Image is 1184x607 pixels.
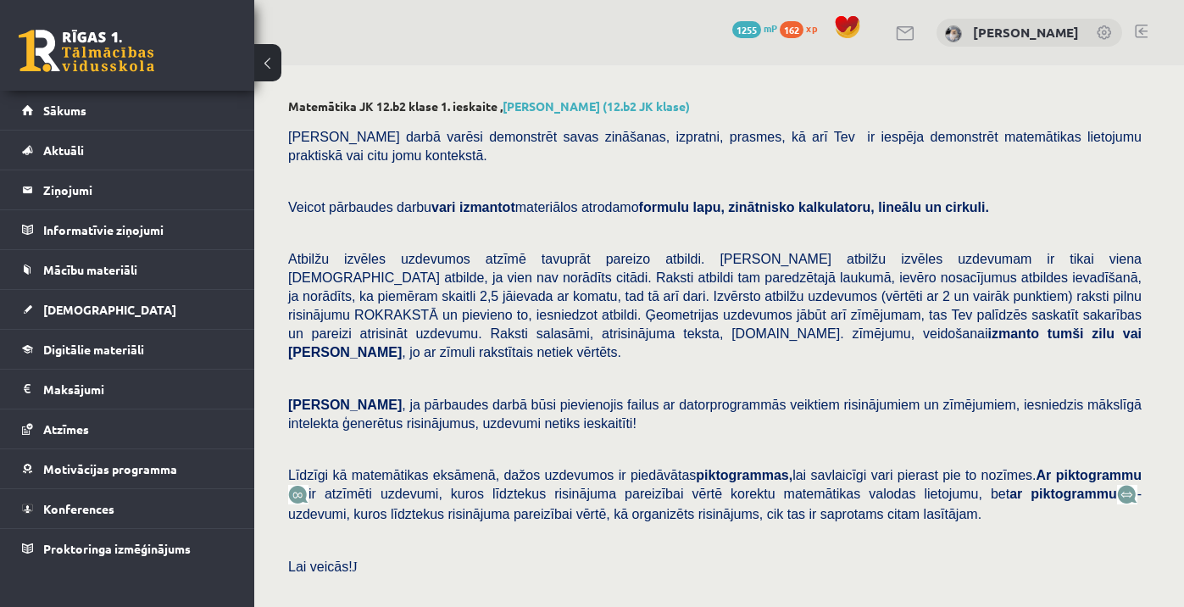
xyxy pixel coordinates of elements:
span: Atbilžu izvēles uzdevumos atzīmē tavuprāt pareizo atbildi. [PERSON_NAME] atbilžu izvēles uzdevuma... [288,252,1142,359]
a: Aktuāli [22,131,233,170]
a: Proktoringa izmēģinājums [22,529,233,568]
a: Atzīmes [22,409,233,448]
a: [PERSON_NAME] (12.b2 JK klase) [503,98,690,114]
legend: Maksājumi [43,370,233,409]
a: Konferences [22,489,233,528]
a: Maksājumi [22,370,233,409]
a: Motivācijas programma [22,449,233,488]
a: [DEMOGRAPHIC_DATA] [22,290,233,329]
b: Ar piktogrammu [1037,468,1142,482]
img: Emīlija Kajaka [945,25,962,42]
a: Sākums [22,91,233,130]
span: Konferences [43,501,114,516]
span: J [353,560,358,574]
a: 1255 mP [732,21,777,35]
span: Aktuāli [43,142,84,158]
span: , ja pārbaudes darbā būsi pievienojis failus ar datorprogrammās veiktiem risinājumiem un zīmējumi... [288,398,1142,431]
a: [PERSON_NAME] [973,24,1079,41]
a: Informatīvie ziņojumi [22,210,233,249]
span: Motivācijas programma [43,461,177,476]
img: wKvN42sLe3LLwAAAABJRU5ErkJggg== [1117,485,1137,504]
b: ar piktogrammu [1009,487,1117,501]
span: Atzīmes [43,421,89,437]
span: 162 [780,21,803,38]
span: Proktoringa izmēģinājums [43,541,191,556]
span: ir atzīmēti uzdevumi, kuros līdztekus risinājuma pareizībai vērtē korektu matemātikas valodas lie... [309,487,1117,501]
span: 1255 [732,21,761,38]
span: Mācību materiāli [43,262,137,277]
b: vari izmantot [431,200,515,214]
span: xp [806,21,817,35]
b: izmanto [988,326,1039,341]
span: Sākums [43,103,86,118]
a: Mācību materiāli [22,250,233,289]
span: Līdzīgi kā matemātikas eksāmenā, dažos uzdevumos ir piedāvātas lai savlaicīgi vari pierast pie to... [288,468,1142,482]
span: Lai veicās! [288,560,353,574]
a: Digitālie materiāli [22,330,233,369]
b: formulu lapu, zinātnisko kalkulatoru, lineālu un cirkuli. [639,200,989,214]
span: mP [764,21,777,35]
legend: Ziņojumi [43,170,233,209]
a: 162 xp [780,21,825,35]
span: Digitālie materiāli [43,342,144,357]
span: Veicot pārbaudes darbu materiālos atrodamo [288,200,989,214]
span: [DEMOGRAPHIC_DATA] [43,302,176,317]
a: Ziņojumi [22,170,233,209]
h2: Matemātika JK 12.b2 klase 1. ieskaite , [288,99,1150,114]
b: piktogrammas, [696,468,792,482]
a: Rīgas 1. Tālmācības vidusskola [19,30,154,72]
legend: Informatīvie ziņojumi [43,210,233,249]
span: [PERSON_NAME] darbā varēsi demonstrēt savas zināšanas, izpratni, prasmes, kā arī Tev ir iespēja d... [288,130,1142,163]
span: [PERSON_NAME] [288,398,402,412]
img: JfuEzvunn4EvwAAAAASUVORK5CYII= [288,485,309,504]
